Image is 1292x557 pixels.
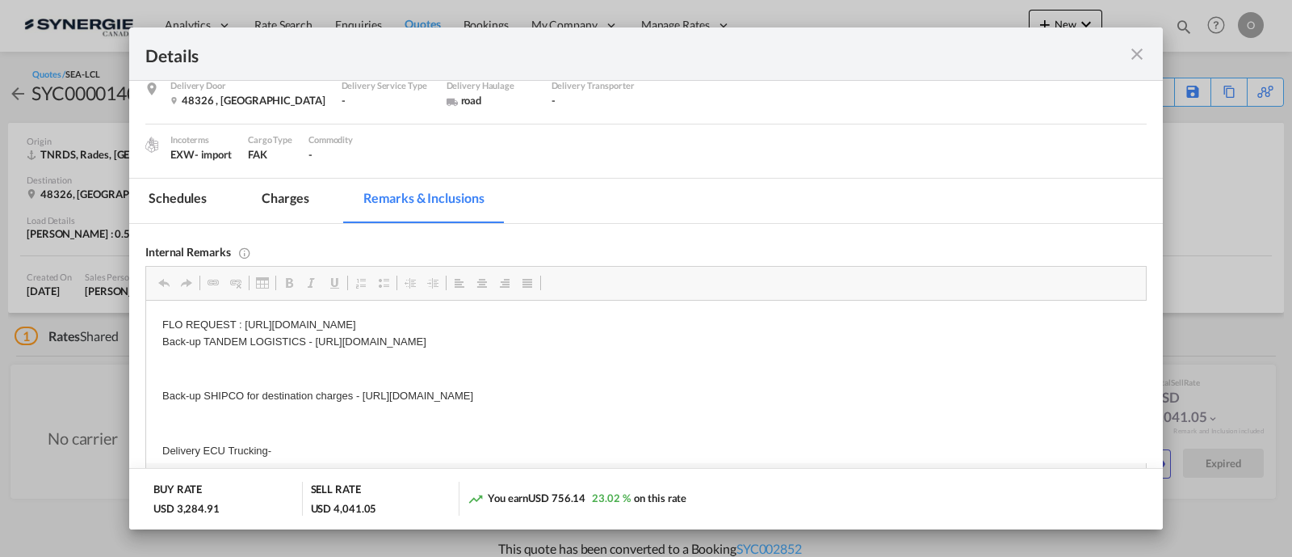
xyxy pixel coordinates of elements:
a: Link (Ctrl+K) [202,272,224,293]
div: BUY RATE [153,482,202,500]
md-dialog: Port of ... [129,27,1163,529]
div: - import [195,147,232,162]
div: Incoterms [170,133,232,147]
a: Unlink [224,272,247,293]
md-icon: This remarks only visible for internal user and will not be printed on Quote PDF [238,245,251,258]
img: cargo.png [143,136,161,154]
div: SELL RATE [311,482,361,500]
div: FAK [248,147,292,162]
a: Bold (Ctrl+B) [278,272,300,293]
a: Underline (Ctrl+U) [323,272,346,293]
div: Delivery Transporter [552,78,640,93]
a: Increase Indent [422,272,444,293]
div: Commodity [308,133,353,147]
body: Editor, editor5 [16,16,984,33]
md-pagination-wrapper: Use the left and right arrow keys to navigate between tabs [129,179,519,223]
iframe: Editor, editor6 [146,301,1146,462]
span: 23.02 % [592,492,630,504]
a: Italic (Ctrl+I) [300,272,323,293]
div: USD 4,041.05 [311,501,377,516]
span: - [308,148,313,161]
a: Decrease Indent [399,272,422,293]
a: Align Left [448,272,471,293]
div: 48326 , United States [170,93,325,108]
a: Table [251,272,274,293]
a: Centre [471,272,493,293]
a: Justify [516,272,539,293]
a: Undo (Ctrl+Z) [153,272,175,293]
md-tab-item: Charges [242,179,328,223]
a: Insert/Remove Numbered List [350,272,372,293]
md-icon: icon-trending-up [468,491,484,507]
div: Details [145,44,1047,64]
md-tab-item: Schedules [129,179,226,223]
div: road [447,93,535,108]
span: USD 756.14 [528,492,585,504]
a: Insert/Remove Bulleted List [372,272,395,293]
div: USD 3,284.91 [153,501,220,516]
div: EXW [170,147,232,162]
div: Delivery Service Type [342,78,430,93]
md-icon: icon-close fg-AAA8AD m-0 cursor [1127,44,1147,64]
div: You earn on this rate [468,491,686,508]
div: Cargo Type [248,133,292,147]
div: Delivery Door [170,78,325,93]
div: - [342,93,430,108]
div: - [552,93,640,108]
div: Delivery Haulage [447,78,535,93]
div: Internal Remarks [145,244,1147,258]
a: Align Right [493,272,516,293]
a: Redo (Ctrl+Y) [175,272,198,293]
strong: —--------------------------------------------------------------- [16,161,247,173]
md-tab-item: Remarks & Inclusions [344,179,503,223]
